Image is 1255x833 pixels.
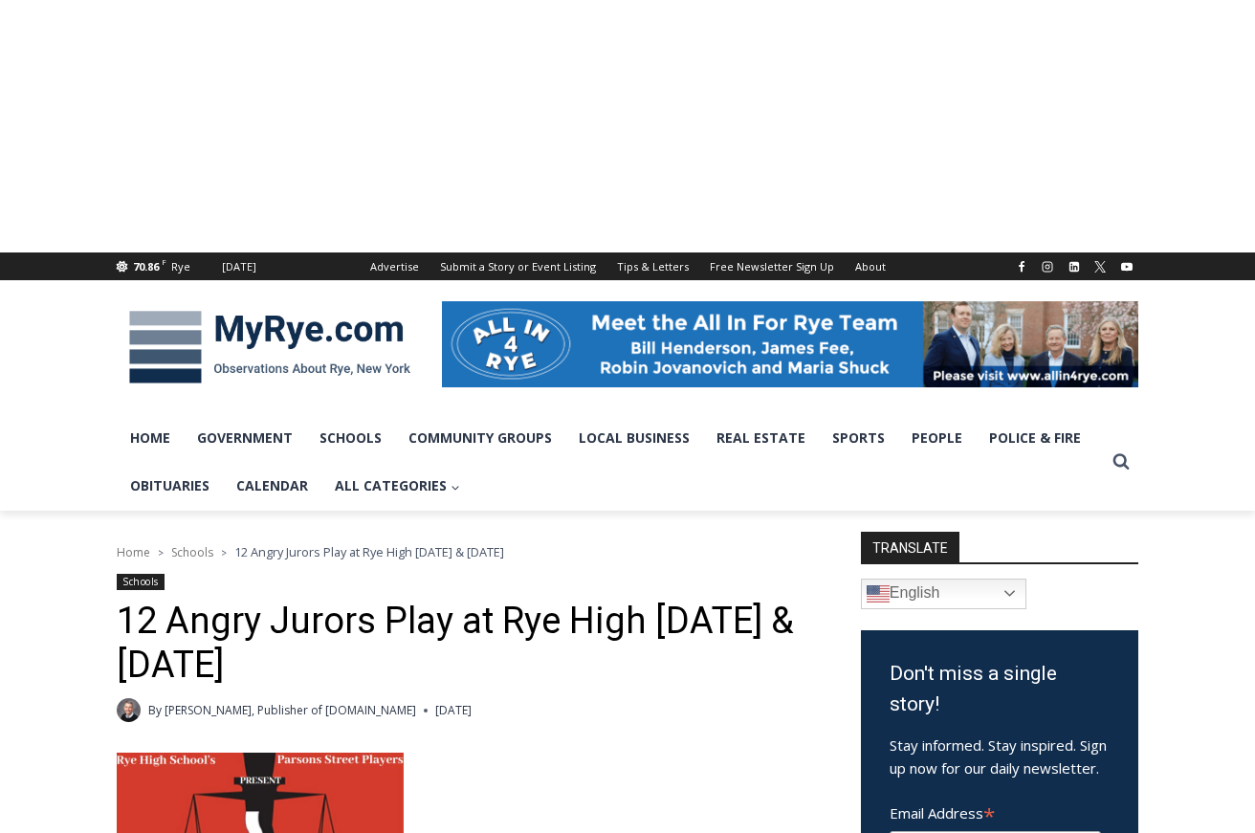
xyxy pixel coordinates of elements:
[1063,255,1086,278] a: Linkedin
[898,414,976,462] a: People
[234,543,504,560] span: 12 Angry Jurors Play at Rye High [DATE] & [DATE]
[117,414,184,462] a: Home
[117,297,423,397] img: MyRye.com
[171,258,190,275] div: Rye
[162,256,166,267] span: F
[699,252,845,280] a: Free Newsletter Sign Up
[117,574,165,590] a: Schools
[1104,445,1138,479] button: View Search Form
[360,252,429,280] a: Advertise
[442,301,1138,387] img: All in for Rye
[117,414,1104,511] nav: Primary Navigation
[117,698,141,722] a: Author image
[1089,255,1112,278] a: X
[819,414,898,462] a: Sports
[861,532,959,562] strong: TRANSLATE
[221,546,227,559] span: >
[429,252,606,280] a: Submit a Story or Event Listing
[158,546,164,559] span: >
[845,252,896,280] a: About
[117,544,150,560] a: Home
[222,258,256,275] div: [DATE]
[360,252,896,280] nav: Secondary Navigation
[117,462,223,510] a: Obituaries
[117,542,810,561] nav: Breadcrumbs
[306,414,395,462] a: Schools
[321,462,473,510] a: All Categories
[890,659,1110,719] h3: Don't miss a single story!
[867,582,890,605] img: en
[435,701,472,719] time: [DATE]
[976,414,1094,462] a: Police & Fire
[171,544,213,560] a: Schools
[223,462,321,510] a: Calendar
[117,600,810,687] h1: 12 Angry Jurors Play at Rye High [DATE] & [DATE]
[395,414,565,462] a: Community Groups
[133,259,159,274] span: 70.86
[184,414,306,462] a: Government
[861,579,1026,609] a: English
[606,252,699,280] a: Tips & Letters
[703,414,819,462] a: Real Estate
[890,734,1110,779] p: Stay informed. Stay inspired. Sign up now for our daily newsletter.
[1010,255,1033,278] a: Facebook
[1115,255,1138,278] a: YouTube
[565,414,703,462] a: Local Business
[1036,255,1059,278] a: Instagram
[335,475,460,496] span: All Categories
[148,701,162,719] span: By
[165,702,416,718] a: [PERSON_NAME], Publisher of [DOMAIN_NAME]
[890,794,1101,828] label: Email Address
